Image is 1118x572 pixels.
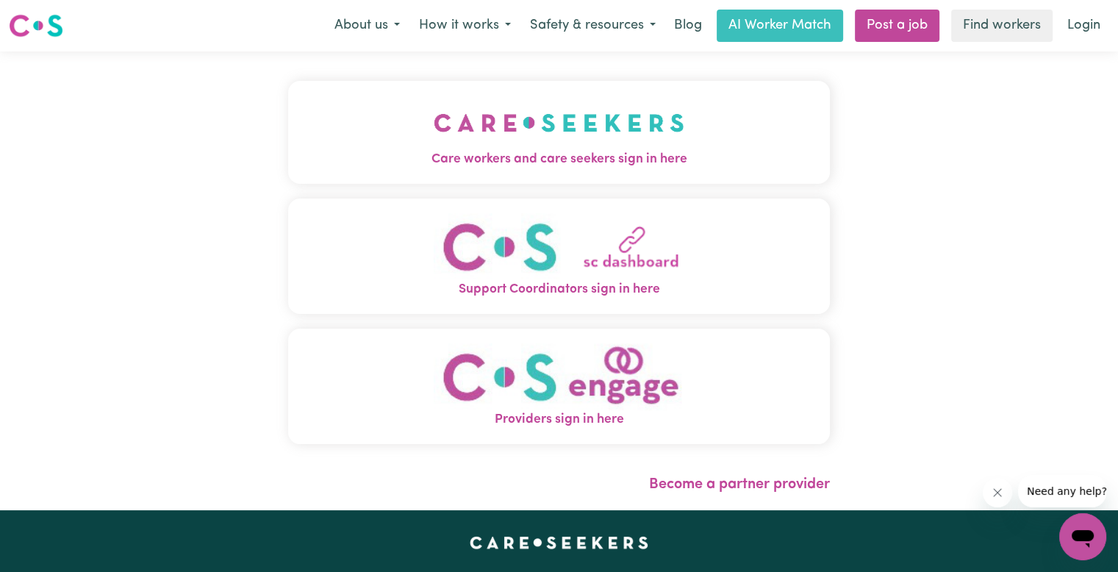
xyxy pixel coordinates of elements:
[1058,10,1109,42] a: Login
[288,280,830,299] span: Support Coordinators sign in here
[9,9,63,43] a: Careseekers logo
[9,12,63,39] img: Careseekers logo
[1018,475,1106,507] iframe: Message from company
[9,10,89,22] span: Need any help?
[520,10,665,41] button: Safety & resources
[855,10,939,42] a: Post a job
[325,10,409,41] button: About us
[951,10,1053,42] a: Find workers
[409,10,520,41] button: How it works
[288,150,830,169] span: Care workers and care seekers sign in here
[288,329,830,444] button: Providers sign in here
[983,478,1012,507] iframe: Close message
[288,199,830,314] button: Support Coordinators sign in here
[470,537,648,548] a: Careseekers home page
[649,477,830,492] a: Become a partner provider
[665,10,711,42] a: Blog
[1059,513,1106,560] iframe: Button to launch messaging window
[288,81,830,184] button: Care workers and care seekers sign in here
[717,10,843,42] a: AI Worker Match
[288,410,830,429] span: Providers sign in here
